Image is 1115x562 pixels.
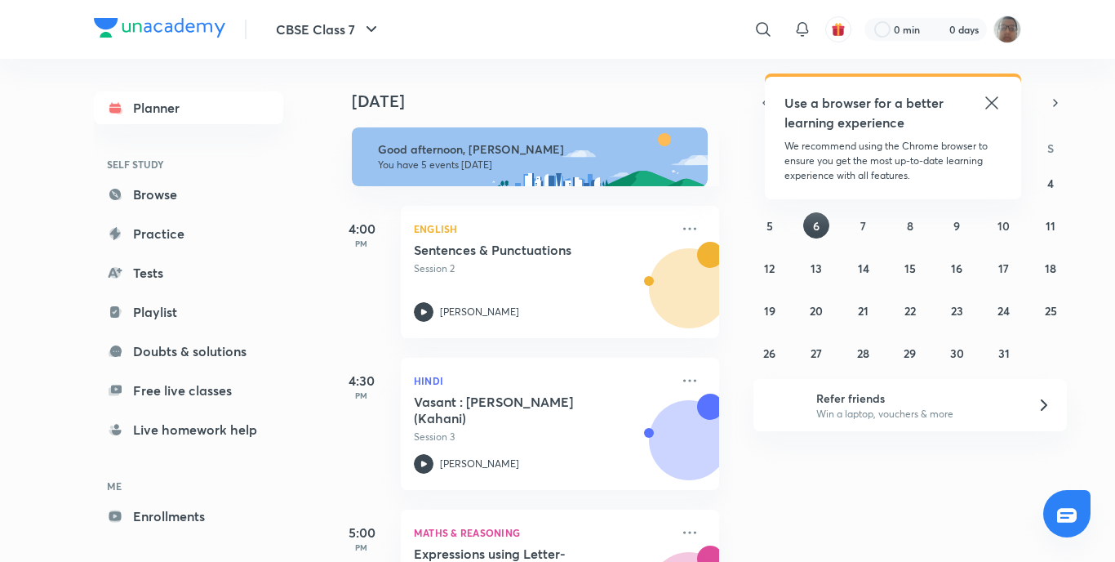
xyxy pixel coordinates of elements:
[266,13,391,46] button: CBSE Class 7
[950,346,964,361] abbr: October 30, 2025
[851,340,877,366] button: October 28, 2025
[94,413,283,446] a: Live homework help
[329,239,394,248] p: PM
[1046,218,1055,234] abbr: October 11, 2025
[803,297,829,323] button: October 20, 2025
[951,303,963,319] abbr: October 23, 2025
[851,297,877,323] button: October 21, 2025
[1045,261,1056,276] abbr: October 18, 2025
[1037,170,1064,196] button: October 4, 2025
[991,212,1017,239] button: October 10, 2025
[757,340,783,366] button: October 26, 2025
[997,218,1010,234] abbr: October 10, 2025
[94,91,283,124] a: Planner
[1047,140,1054,156] abbr: Saturday
[440,305,519,319] p: [PERSON_NAME]
[811,346,822,361] abbr: October 27, 2025
[860,218,866,234] abbr: October 7, 2025
[94,18,225,38] img: Company Logo
[764,303,775,319] abbr: October 19, 2025
[951,261,962,276] abbr: October 16, 2025
[944,255,970,281] button: October 16, 2025
[944,340,970,366] button: October 30, 2025
[440,457,519,471] p: [PERSON_NAME]
[897,255,923,281] button: October 15, 2025
[904,346,916,361] abbr: October 29, 2025
[414,523,670,542] p: Maths & Reasoning
[352,127,708,186] img: afternoon
[907,218,913,234] abbr: October 8, 2025
[997,303,1010,319] abbr: October 24, 2025
[414,242,617,258] h5: Sentences & Punctuations
[1045,303,1057,319] abbr: October 25, 2025
[757,255,783,281] button: October 12, 2025
[94,296,283,328] a: Playlist
[94,217,283,250] a: Practice
[993,16,1021,43] img: Vinayak Mishra
[764,261,775,276] abbr: October 12, 2025
[766,389,799,421] img: referral
[813,218,820,234] abbr: October 6, 2025
[1037,297,1064,323] button: October 25, 2025
[94,500,283,533] a: Enrollments
[803,340,829,366] button: October 27, 2025
[825,16,851,42] button: avatar
[803,212,829,239] button: October 6, 2025
[766,218,773,234] abbr: October 5, 2025
[94,374,283,407] a: Free live classes
[991,255,1017,281] button: October 17, 2025
[944,212,970,239] button: October 9, 2025
[414,261,670,276] p: Session 2
[378,158,693,172] p: You have 5 events [DATE]
[857,346,869,361] abbr: October 28, 2025
[897,297,923,323] button: October 22, 2025
[944,297,970,323] button: October 23, 2025
[352,91,735,111] h4: [DATE]
[810,303,823,319] abbr: October 20, 2025
[851,255,877,281] button: October 14, 2025
[650,257,728,336] img: Avatar
[1047,176,1054,191] abbr: October 4, 2025
[803,255,829,281] button: October 13, 2025
[784,93,947,132] h5: Use a browser for a better learning experience
[991,340,1017,366] button: October 31, 2025
[904,261,916,276] abbr: October 15, 2025
[94,18,225,42] a: Company Logo
[1037,212,1064,239] button: October 11, 2025
[94,472,283,500] h6: ME
[329,371,394,390] h5: 4:30
[816,390,1017,407] h6: Refer friends
[94,150,283,178] h6: SELF STUDY
[757,212,783,239] button: October 5, 2025
[414,394,617,426] h5: Vasant : Nahi Hona Bimar (Kahani)
[757,297,783,323] button: October 19, 2025
[851,212,877,239] button: October 7, 2025
[897,340,923,366] button: October 29, 2025
[763,346,775,361] abbr: October 26, 2025
[94,256,283,289] a: Tests
[784,139,1002,183] p: We recommend using the Chrome browser to ensure you get the most up-to-date learning experience w...
[94,335,283,368] a: Doubts & solutions
[816,407,1017,421] p: Win a laptop, vouchers & more
[831,22,846,37] img: avatar
[329,523,394,542] h5: 5:00
[378,142,693,157] h6: Good afternoon, [PERSON_NAME]
[930,21,946,38] img: streak
[94,178,283,211] a: Browse
[858,303,868,319] abbr: October 21, 2025
[904,303,916,319] abbr: October 22, 2025
[998,261,1009,276] abbr: October 17, 2025
[858,261,869,276] abbr: October 14, 2025
[414,219,670,239] p: English
[650,409,728,488] img: Avatar
[329,219,394,239] h5: 4:00
[329,542,394,552] p: PM
[991,297,1017,323] button: October 24, 2025
[414,371,670,390] p: Hindi
[998,346,1010,361] abbr: October 31, 2025
[953,218,960,234] abbr: October 9, 2025
[329,390,394,400] p: PM
[897,212,923,239] button: October 8, 2025
[811,261,822,276] abbr: October 13, 2025
[1037,255,1064,281] button: October 18, 2025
